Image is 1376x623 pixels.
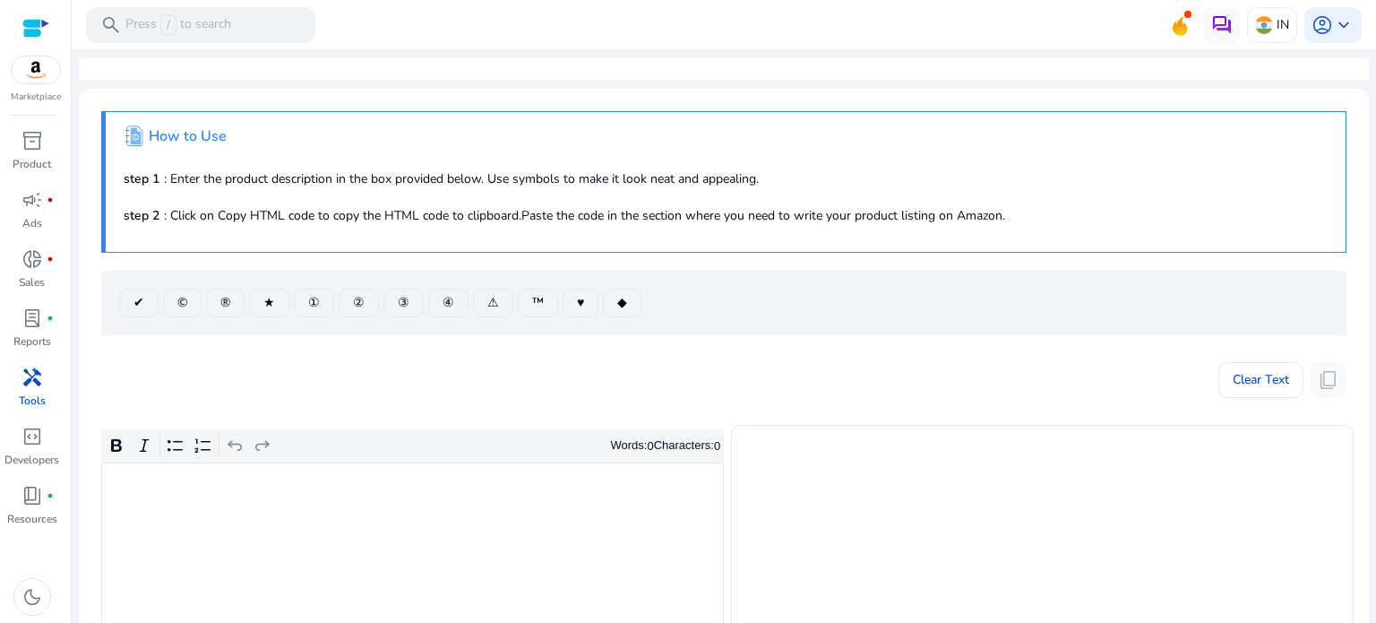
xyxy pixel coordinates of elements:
[383,289,424,317] button: ③
[100,14,122,36] span: search
[21,307,43,329] span: lab_profile
[577,293,584,312] span: ♥
[714,439,720,453] label: 0
[12,56,60,83] img: amazon.svg
[21,426,43,447] span: code_blocks
[308,293,320,312] span: ①
[160,15,176,35] span: /
[21,248,43,270] span: donut_small
[119,289,159,317] button: ✔
[428,289,469,317] button: ④
[149,128,227,145] h4: How to Use
[47,196,54,203] span: fiber_manual_record
[13,333,51,350] p: Reports
[443,293,454,312] span: ④
[124,169,1328,188] p: : Enter the product description in the box provided below. Use symbols to make it look neat and a...
[1218,362,1303,398] button: Clear Text
[47,255,54,263] span: fiber_manual_record
[294,289,334,317] button: ①
[339,289,379,317] button: ②
[101,429,724,463] div: Editor toolbar
[603,289,641,317] button: ◆
[220,293,230,312] span: ®
[398,293,409,312] span: ③
[263,293,275,312] span: ★
[21,367,43,388] span: handyman
[124,207,159,224] b: step 2
[13,156,51,172] p: Product
[47,315,54,322] span: fiber_manual_record
[133,293,144,312] span: ✔
[487,293,499,312] span: ⚠
[124,206,1328,225] p: : Click on Copy HTML code to copy the HTML code to clipboard.Paste the code in the section where ...
[473,289,513,317] button: ⚠
[21,586,43,608] span: dark_mode
[124,170,159,187] b: step 1
[7,511,57,527] p: Resources
[177,293,187,312] span: ©
[22,215,42,231] p: Ads
[1255,16,1273,34] img: in.svg
[249,289,289,317] button: ★
[1277,9,1289,40] p: IN
[206,289,245,317] button: ®
[353,293,365,312] span: ②
[11,91,61,104] p: Marketplace
[1333,14,1354,36] span: keyboard_arrow_down
[4,452,59,468] p: Developers
[125,15,231,35] p: Press to search
[617,293,627,312] span: ◆
[19,274,45,290] p: Sales
[647,439,653,453] label: 0
[47,492,54,499] span: fiber_manual_record
[563,289,598,317] button: ♥
[611,435,721,457] div: Words: Characters:
[518,289,558,317] button: ™
[19,393,46,409] p: Tools
[21,189,43,211] span: campaign
[1233,362,1289,398] span: Clear Text
[163,289,202,317] button: ©
[532,293,544,312] span: ™
[21,485,43,506] span: book_4
[1311,14,1333,36] span: account_circle
[21,130,43,151] span: inventory_2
